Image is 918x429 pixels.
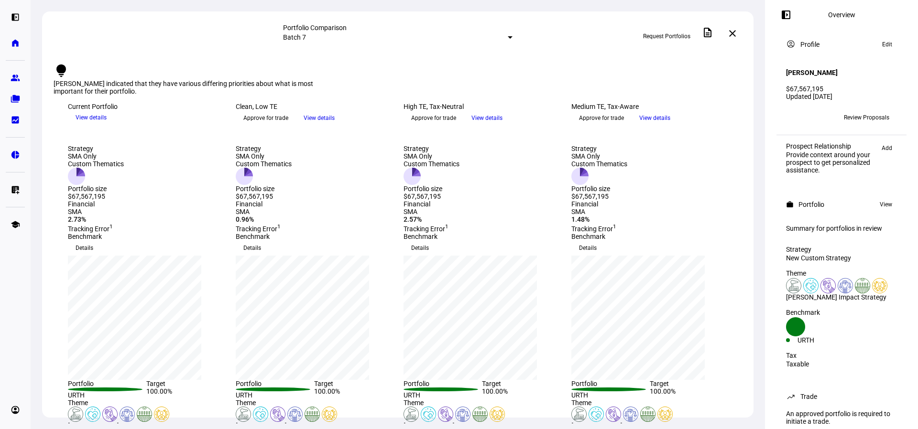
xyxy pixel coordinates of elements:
a: View details [464,114,510,121]
div: Financial [404,200,560,208]
img: healthWellness.colored.svg [85,407,100,422]
eth-mat-symbol: group [11,73,20,83]
img: sustainableAgriculture.colored.svg [305,407,320,422]
div: SMA Only [571,152,627,160]
div: Theme [236,399,392,407]
div: Overview [828,11,855,19]
eth-panel-overview-card-header: Portfolio [786,199,897,210]
div: Custom Thematics [236,160,292,168]
div: Target [482,380,560,387]
div: URTH [571,391,650,399]
img: sustainableAgriculture.colored.svg [640,407,656,422]
div: Portfolio [404,380,482,387]
img: corporateEthics.custom.svg [872,278,887,293]
div: Custom Thematics [404,160,459,168]
img: poverty.colored.svg [102,407,118,422]
span: Tracking Error [236,225,281,233]
img: democracy.colored.svg [455,407,470,422]
div: Theme [404,399,560,407]
div: Portfolio [236,380,314,387]
img: pollution.colored.svg [68,407,83,422]
button: Details [68,240,101,256]
div: chart, 1 series [571,256,705,380]
span: View [880,199,892,210]
div: Theme [786,269,897,277]
a: bid_landscape [6,110,25,129]
img: pollution.colored.svg [236,407,251,422]
div: Financial [571,200,728,208]
div: Current Portfolio [68,103,224,110]
img: poverty.colored.svg [606,407,621,422]
div: SMA [404,208,560,215]
button: Approve for trade [571,110,632,126]
div: Taxable [786,360,897,368]
span: Approve for trade [243,110,288,126]
div: $67,567,195 [404,193,459,200]
span: View details [76,110,107,125]
img: poverty.colored.svg [270,407,285,422]
img: healthWellness.colored.svg [803,278,819,293]
eth-panel-overview-card-header: Trade [786,391,897,402]
span: Approve for trade [411,110,456,126]
span: Approve for trade [579,110,624,126]
div: chart, 1 series [68,256,201,380]
div: Provide context around your prospect to get personalized assistance. [786,151,877,174]
img: pollution.colored.svg [786,278,801,293]
eth-panel-overview-card-header: Profile [786,39,897,50]
div: Portfolio [798,201,824,208]
div: Portfolio size [404,185,459,193]
div: 2.57% [404,215,560,223]
div: Theme [571,399,728,407]
span: Add [882,142,892,154]
button: Details [404,240,437,256]
div: [PERSON_NAME] indicated that they have various differing priorities about what is most important ... [54,80,331,95]
img: poverty.colored.svg [820,278,836,293]
div: $67,567,195 [68,193,124,200]
button: Edit [877,39,897,50]
span: Details [579,240,597,256]
mat-select-trigger: Batch 7 [283,33,306,41]
img: corporateEthics.custom.svg [657,407,673,422]
div: Profile [800,41,820,48]
div: chart, 1 series [236,256,369,380]
div: Summary for portfolios in review [786,225,897,232]
div: Portfolio [68,380,146,387]
mat-icon: lightbulb [54,63,69,78]
div: Medium TE, Tax-Aware [571,103,728,110]
div: SMA [571,208,728,215]
div: URTH [236,391,314,399]
div: Clean, Low TE [236,103,392,110]
button: Details [236,240,269,256]
div: Portfolio [571,380,650,387]
div: URTH [798,336,841,344]
img: healthWellness.colored.svg [589,407,604,422]
div: Benchmark [571,233,728,240]
div: 100.00% [314,387,393,399]
div: Strategy [404,145,459,152]
img: sustainableAgriculture.colored.svg [472,407,488,422]
mat-icon: account_circle [786,39,796,49]
mat-icon: left_panel_open [780,9,792,21]
img: poverty.colored.svg [438,407,453,422]
img: corporateEthics.custom.svg [154,407,169,422]
div: 0.96% [236,215,392,223]
eth-mat-symbol: school [11,220,20,229]
div: Strategy [786,246,897,253]
div: Strategy [571,145,627,152]
span: View details [304,111,335,125]
img: pollution.colored.svg [571,407,587,422]
div: $67,567,195 [786,85,897,93]
div: 1.48% [571,215,728,223]
eth-mat-symbol: account_circle [11,405,20,415]
span: Tracking Error [571,225,616,233]
div: Strategy [236,145,292,152]
mat-icon: close [727,28,738,39]
div: Strategy [68,145,124,152]
div: Financial [236,200,392,208]
eth-mat-symbol: pie_chart [11,150,20,160]
button: Approve for trade [404,110,464,126]
eth-mat-symbol: left_panel_open [11,12,20,22]
eth-mat-symbol: home [11,38,20,48]
div: An approved portfolio is required to initiate a trade. [780,406,903,429]
div: [PERSON_NAME] Impact Strategy [786,293,897,301]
